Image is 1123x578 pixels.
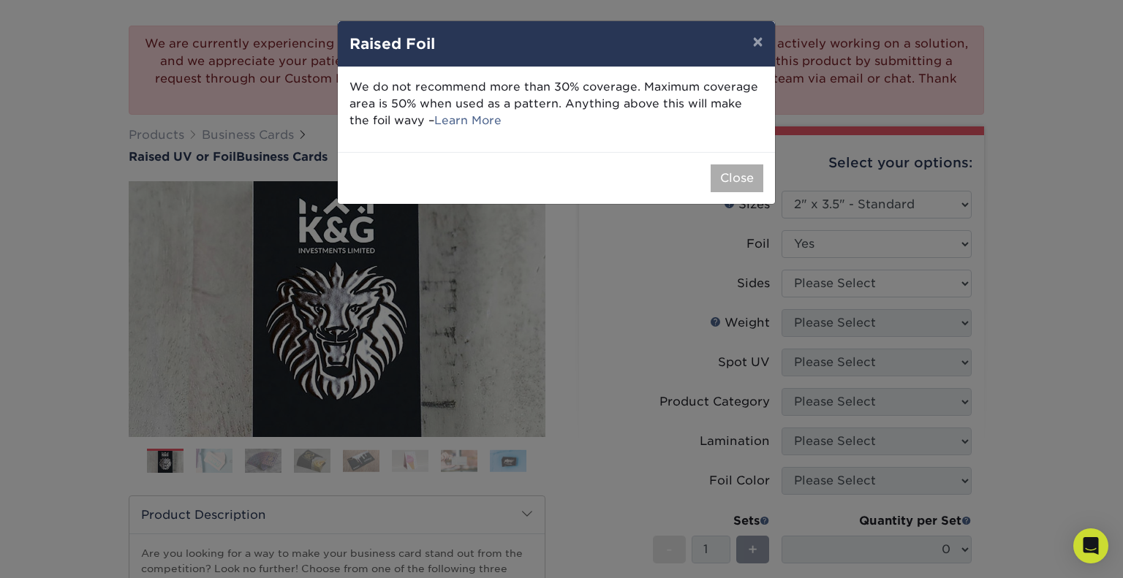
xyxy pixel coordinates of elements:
[434,113,502,127] a: Learn More
[741,21,774,62] button: ×
[349,79,763,129] p: We do not recommend more than 30% coverage. Maximum coverage area is 50% when used as a pattern. ...
[349,33,763,55] h4: Raised Foil
[1073,528,1108,563] div: Open Intercom Messenger
[711,164,763,192] button: Close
